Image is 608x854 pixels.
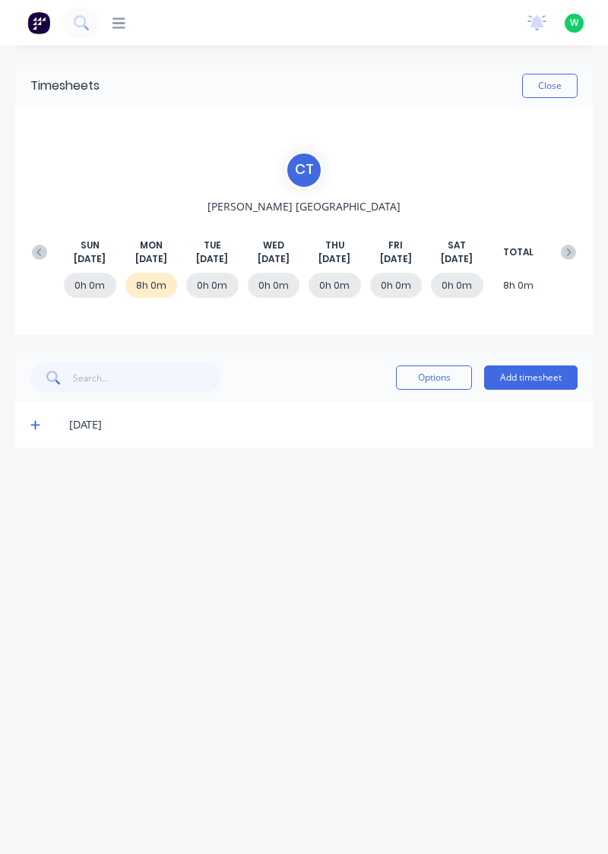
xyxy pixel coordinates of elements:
div: 0h 0m [431,273,483,298]
span: [DATE] [441,252,473,266]
div: 0h 0m [64,273,116,298]
span: [DATE] [135,252,167,266]
span: [DATE] [196,252,228,266]
span: FRI [388,239,403,252]
div: 0h 0m [186,273,239,298]
span: SAT [448,239,466,252]
span: [DATE] [380,252,412,266]
div: 0h 0m [370,273,423,298]
img: Factory [27,11,50,34]
span: MON [140,239,163,252]
div: 8h 0m [125,273,178,298]
button: Close [522,74,578,98]
span: TUE [204,239,221,252]
span: [PERSON_NAME] [GEOGRAPHIC_DATA] [207,198,401,214]
div: 0h 0m [309,273,361,298]
div: 0h 0m [248,273,300,298]
div: Timesheets [30,77,100,95]
span: [DATE] [74,252,106,266]
div: 8h 0m [492,273,545,298]
span: [DATE] [258,252,290,266]
span: TOTAL [503,245,534,259]
span: THU [325,239,344,252]
span: SUN [81,239,100,252]
span: W [570,16,578,30]
input: Search... [73,362,221,393]
span: WED [263,239,284,252]
button: Options [396,365,472,390]
div: C T [285,151,323,189]
div: [DATE] [69,416,578,433]
span: [DATE] [318,252,350,266]
button: Add timesheet [484,365,578,390]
